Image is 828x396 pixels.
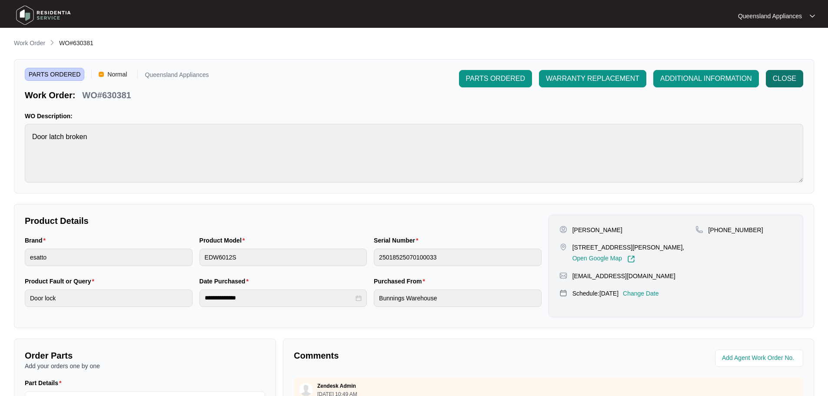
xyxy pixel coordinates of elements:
[12,39,47,48] a: Work Order
[299,383,313,396] img: user.svg
[738,12,802,20] p: Queensland Appliances
[294,349,542,362] p: Comments
[99,72,104,77] img: Vercel Logo
[25,362,265,370] p: Add your orders one by one
[25,249,193,266] input: Brand
[25,379,65,387] label: Part Details
[374,236,422,245] label: Serial Number
[559,289,567,297] img: map-pin
[572,226,622,234] p: [PERSON_NAME]
[374,249,542,266] input: Serial Number
[572,272,675,280] p: [EMAIL_ADDRESS][DOMAIN_NAME]
[572,289,619,298] p: Schedule: [DATE]
[25,89,75,101] p: Work Order:
[200,236,249,245] label: Product Model
[25,68,84,81] span: PARTS ORDERED
[49,39,56,46] img: chevron-right
[205,293,354,303] input: Date Purchased
[374,277,429,286] label: Purchased From
[559,272,567,280] img: map-pin
[722,353,798,363] input: Add Agent Work Order No.
[559,226,567,233] img: user-pin
[559,243,567,251] img: map-pin
[708,226,763,234] p: [PHONE_NUMBER]
[14,39,45,47] p: Work Order
[627,255,635,263] img: Link-External
[572,243,685,252] p: [STREET_ADDRESS][PERSON_NAME],
[200,249,367,266] input: Product Model
[25,277,98,286] label: Product Fault or Query
[539,70,646,87] button: WARRANTY REPLACEMENT
[13,2,74,28] img: residentia service logo
[25,290,193,307] input: Product Fault or Query
[623,289,659,298] p: Change Date
[25,215,542,227] p: Product Details
[773,73,796,84] span: CLOSE
[104,68,130,81] span: Normal
[82,89,131,101] p: WO#630381
[200,277,252,286] label: Date Purchased
[766,70,803,87] button: CLOSE
[653,70,759,87] button: ADDITIONAL INFORMATION
[25,236,49,245] label: Brand
[317,383,356,389] p: Zendesk Admin
[466,73,525,84] span: PARTS ORDERED
[459,70,532,87] button: PARTS ORDERED
[546,73,639,84] span: WARRANTY REPLACEMENT
[374,290,542,307] input: Purchased From
[660,73,752,84] span: ADDITIONAL INFORMATION
[25,112,803,120] p: WO Description:
[25,349,265,362] p: Order Parts
[695,226,703,233] img: map-pin
[572,255,635,263] a: Open Google Map
[810,14,815,18] img: dropdown arrow
[145,72,209,81] p: Queensland Appliances
[59,40,93,47] span: WO#630381
[25,124,803,183] textarea: Door latch broken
